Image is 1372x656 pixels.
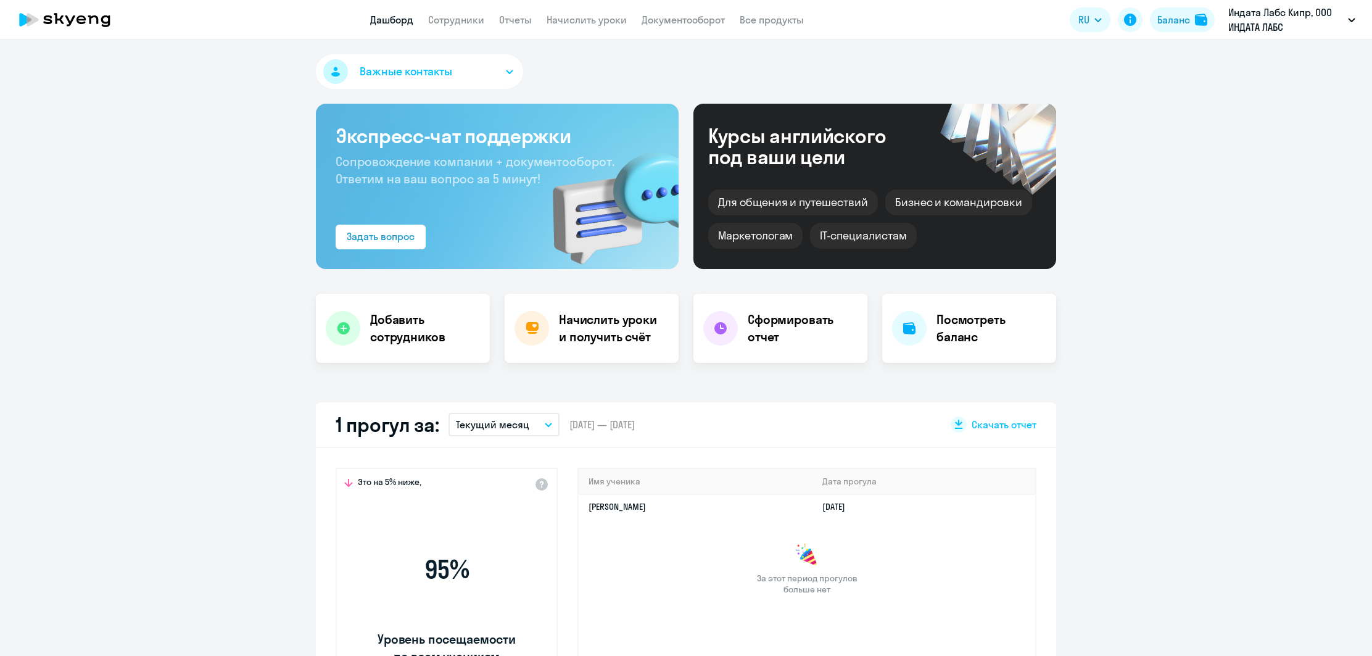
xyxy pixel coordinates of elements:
[822,501,855,512] a: [DATE]
[499,14,532,26] a: Отчеты
[336,412,439,437] h2: 1 прогул за:
[358,476,421,491] span: Это на 5% ниже,
[1078,12,1089,27] span: RU
[936,311,1046,346] h4: Посмотреть баланс
[589,501,646,512] a: [PERSON_NAME]
[428,14,484,26] a: Сотрудники
[1150,7,1215,32] button: Балансbalance
[448,413,560,436] button: Текущий месяц
[755,573,859,595] span: За этот период прогулов больше нет
[370,14,413,26] a: Дашборд
[316,54,523,89] button: Важные контакты
[810,223,916,249] div: IT-специалистам
[1157,12,1190,27] div: Баланс
[347,229,415,244] div: Задать вопрос
[795,543,819,568] img: congrats
[336,154,614,186] span: Сопровождение компании + документооборот. Ответим на ваш вопрос за 5 минут!
[360,64,452,80] span: Важные контакты
[376,555,518,584] span: 95 %
[370,311,480,346] h4: Добавить сотрудников
[972,418,1036,431] span: Скачать отчет
[456,417,529,432] p: Текущий месяц
[1228,5,1343,35] p: Индата Лабс Кипр, ООО ИНДАТА ЛАБС
[336,225,426,249] button: Задать вопрос
[535,130,679,269] img: bg-img
[642,14,725,26] a: Документооборот
[748,311,858,346] h4: Сформировать отчет
[812,469,1035,494] th: Дата прогула
[569,418,635,431] span: [DATE] — [DATE]
[740,14,804,26] a: Все продукты
[559,311,666,346] h4: Начислить уроки и получить счёт
[547,14,627,26] a: Начислить уроки
[885,189,1032,215] div: Бизнес и командировки
[708,125,919,167] div: Курсы английского под ваши цели
[579,469,812,494] th: Имя ученика
[708,223,803,249] div: Маркетологам
[708,189,878,215] div: Для общения и путешествий
[336,123,659,148] h3: Экспресс-чат поддержки
[1222,5,1362,35] button: Индата Лабс Кипр, ООО ИНДАТА ЛАБС
[1070,7,1110,32] button: RU
[1195,14,1207,26] img: balance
